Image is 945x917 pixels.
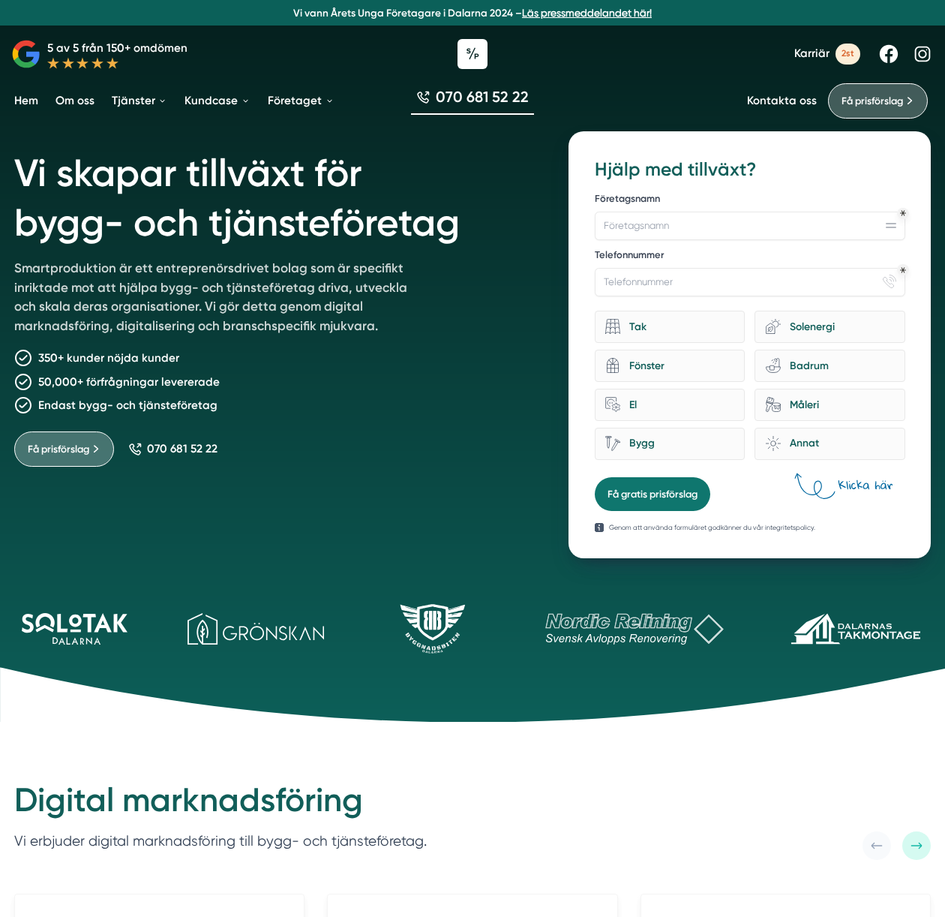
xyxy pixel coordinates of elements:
[609,522,815,533] p: Genom att använda formuläret godkänner du vår integritetspolicy.
[595,192,905,209] label: Företagsnamn
[411,87,535,116] a: 070 681 52 22
[38,349,179,367] p: 350+ kunder nöjda kunder
[835,44,860,64] span: 2st
[595,268,905,296] input: Telefonnummer
[52,83,97,120] a: Om oss
[747,94,817,108] a: Kontakta oss
[900,210,906,216] div: Obligatoriskt
[595,212,905,240] input: Företagsnamn
[11,83,41,120] a: Hem
[14,830,427,852] p: Vi erbjuder digital marknadsföring till bygg- och tjänsteföretag.
[147,442,217,456] span: 070 681 52 22
[595,157,905,183] h3: Hjälp med tillväxt?
[28,441,89,457] span: Få prisförslag
[38,373,220,391] p: 50,000+ förfrågningar levererade
[841,93,903,109] span: Få prisförslag
[14,431,114,467] a: Få prisförslag
[794,44,860,64] a: Karriär 2st
[47,39,187,57] p: 5 av 5 från 150+ omdömen
[109,83,170,120] a: Tjänster
[794,47,829,61] span: Karriär
[595,248,905,265] label: Telefonnummer
[14,131,535,259] h1: Vi skapar tillväxt för bygg- och tjänsteföretag
[14,259,424,341] p: Smartproduktion är ett entreprenörsdrivet bolag som är specifikt inriktade mot att hjälpa bygg- o...
[595,477,710,511] button: Få gratis prisförslag
[436,87,529,108] span: 070 681 52 22
[6,6,940,20] p: Vi vann Årets Unga Företagare i Dalarna 2024 –
[900,267,906,273] div: Obligatoriskt
[828,83,928,119] a: Få prisförslag
[265,83,337,120] a: Företaget
[128,442,218,456] a: 070 681 52 22
[522,7,652,19] a: Läs pressmeddelandet här!
[14,779,427,830] h2: Digital marknadsföring
[38,396,217,414] p: Endast bygg- och tjänsteföretag
[181,83,253,120] a: Kundcase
